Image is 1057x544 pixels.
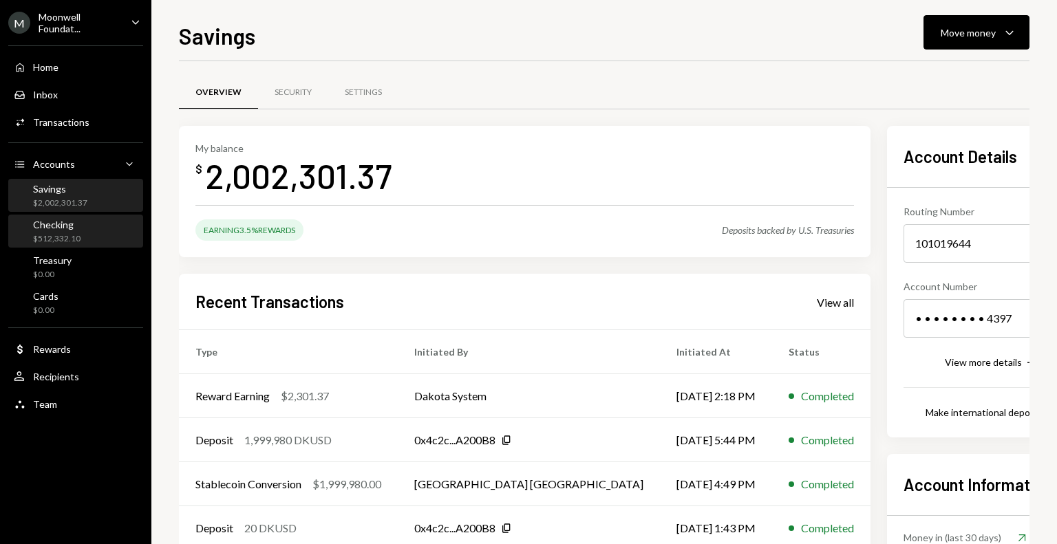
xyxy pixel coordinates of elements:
div: Completed [801,388,854,404]
div: Completed [801,476,854,492]
div: Deposit [195,520,233,536]
div: $1,999,980.00 [312,476,381,492]
a: View all [817,294,854,309]
th: Initiated By [398,330,660,374]
td: [DATE] 5:44 PM [660,418,772,462]
a: Recipients [8,364,143,389]
a: Team [8,391,143,416]
div: 2,002,301.37 [205,154,392,197]
div: Stablecoin Conversion [195,476,301,492]
a: Inbox [8,82,143,107]
h2: Recent Transactions [195,290,344,313]
div: $2,002,301.37 [33,197,87,209]
div: $ [195,162,202,176]
button: View more details [945,356,1038,371]
div: 20 DKUSD [244,520,297,536]
td: [DATE] 4:49 PM [660,462,772,506]
th: Initiated At [660,330,772,374]
div: View all [817,296,854,309]
a: Transactions [8,109,143,134]
div: Make international deposit [926,406,1041,418]
div: $0.00 [33,305,58,316]
div: Completed [801,432,854,448]
div: $512,332.10 [33,233,81,245]
div: Deposits backed by U.S. Treasuries [722,224,854,236]
th: Type [179,330,398,374]
a: Overview [179,75,258,110]
div: Rewards [33,343,71,355]
div: Cards [33,290,58,302]
a: Rewards [8,336,143,361]
td: [GEOGRAPHIC_DATA] [GEOGRAPHIC_DATA] [398,462,660,506]
a: Accounts [8,151,143,176]
button: Move money [923,15,1029,50]
td: [DATE] 2:18 PM [660,374,772,418]
div: 1,999,980 DKUSD [244,432,332,448]
div: Checking [33,219,81,230]
div: Recipients [33,371,79,382]
div: M [8,12,30,34]
div: $2,301.37 [281,388,329,404]
div: Treasury [33,254,72,266]
td: Dakota System [398,374,660,418]
a: Savings$2,002,301.37 [8,179,143,212]
div: Security [275,87,312,98]
div: Reward Earning [195,388,270,404]
a: Home [8,54,143,79]
div: $0.00 [33,269,72,281]
div: 0x4c2c...A200B8 [414,520,495,536]
div: Deposit [195,432,233,448]
div: Savings [33,183,87,195]
a: Security [258,75,328,110]
a: Checking$512,332.10 [8,215,143,248]
a: Cards$0.00 [8,286,143,319]
div: View more details [945,356,1022,368]
div: Inbox [33,89,58,100]
div: Completed [801,520,854,536]
a: Treasury$0.00 [8,250,143,283]
div: Earning 3.5% Rewards [195,219,303,241]
div: Home [33,61,58,73]
div: 0x4c2c...A200B8 [414,432,495,448]
div: My balance [195,142,392,154]
a: Settings [328,75,398,110]
div: Transactions [33,116,89,128]
div: Settings [345,87,382,98]
div: Accounts [33,158,75,170]
th: Status [772,330,871,374]
div: Overview [195,87,242,98]
div: Moonwell Foundat... [39,11,120,34]
h1: Savings [179,22,255,50]
div: Team [33,398,57,410]
div: Move money [941,25,996,40]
